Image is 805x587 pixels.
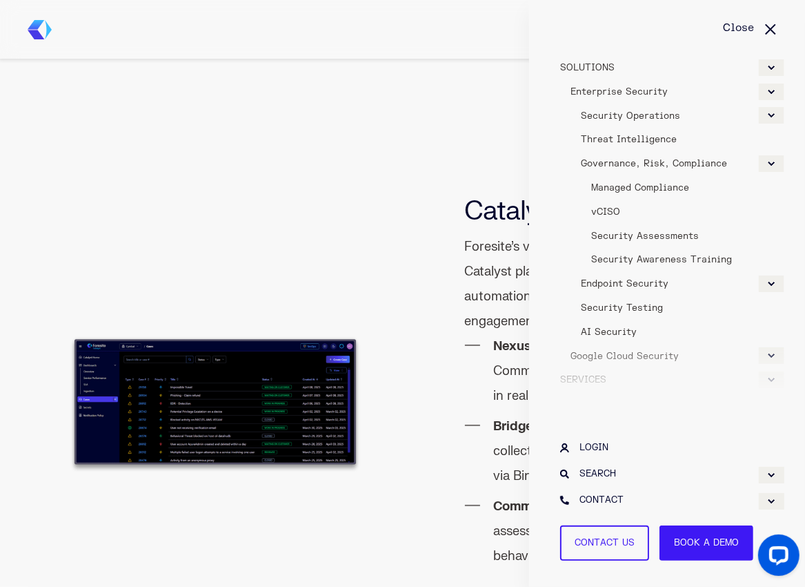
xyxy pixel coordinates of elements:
[494,334,716,409] li: —Maps controls to Security Command Center, NIST, ISO, and PCI in real time.
[759,467,784,483] div: Expand SEARCH
[494,494,716,569] li: —Adds threat context to assessment findings via GTI and behavioral analytics.
[494,414,716,489] li: —Centralizes telemetry collection and assessment telemetry via Bindplane.
[759,84,784,100] div: Expand Enterprise Security
[659,526,753,561] a: Book a Demo
[591,206,620,218] span: vCISO
[550,79,784,104] a: Enterprise Security
[759,59,784,76] div: Expand SOLUTIONS
[560,466,784,481] a: SEARCH Expand SEARCH
[759,276,784,292] div: Expand Endpoint Security
[28,20,52,39] a: Back to Home
[560,62,615,73] span: SOLUTIONS
[494,418,534,434] strong: Bridge
[581,302,663,314] span: Security Testing
[550,55,784,440] div: burger
[759,155,784,172] div: Expand Governance, Risk, Compliance
[591,231,699,242] span: Security Assessments
[560,526,649,561] a: Contact Us
[591,182,689,193] span: Managed Compliance
[581,158,727,169] span: Governance, Risk, Compliance
[550,247,784,271] a: Security Awareness Training
[579,494,624,506] span: CONTACT
[465,198,716,224] h2: Catalyst Integration
[759,372,784,388] div: Expand SERVICES
[570,351,679,362] span: Google Cloud Security
[759,107,784,124] div: Expand Security Operations
[494,499,555,514] strong: Command
[581,278,668,289] span: Endpoint Security
[747,529,805,587] iframe: LiveChat chat widget
[579,442,608,453] span: LOGIN
[494,338,532,354] strong: Nexus
[581,110,680,122] span: Security Operations
[550,21,784,36] a: Close Burger Menu
[759,347,784,364] div: Expand Google Cloud Security
[560,492,784,508] a: CONTACT Expand CONTACT
[28,20,52,39] img: Foresite brand mark, a hexagon shape of blues with a directional arrow to the right hand side
[581,327,637,338] span: AI Security
[581,134,677,145] span: Threat Intelligence
[579,468,616,479] span: SEARCH
[560,440,784,455] a: LOGIN
[759,493,784,510] div: Expand CONTACT
[550,367,784,392] a: SERVICES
